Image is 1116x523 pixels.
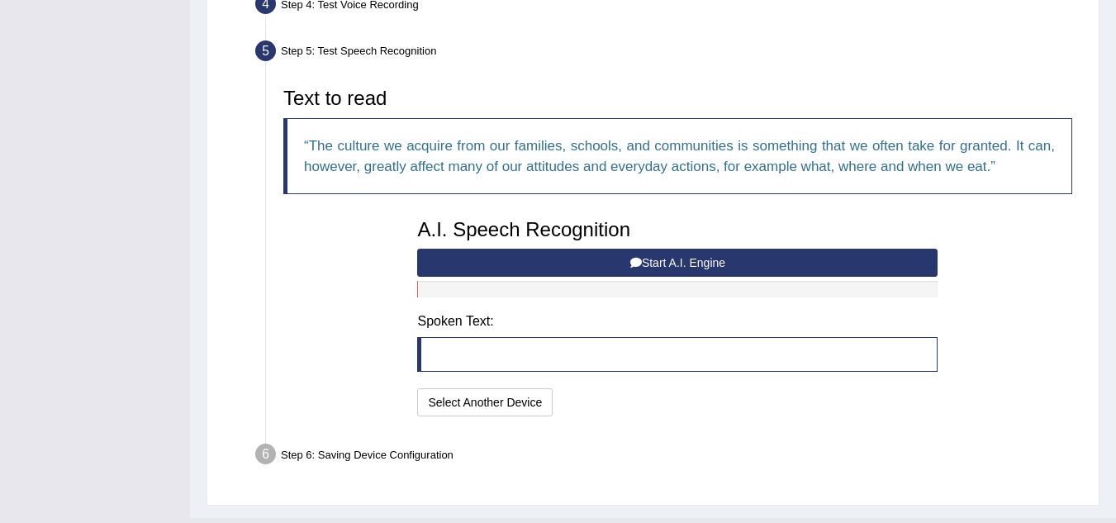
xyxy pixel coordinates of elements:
[304,138,1055,174] q: The culture we acquire from our families, schools, and communities is something that we often tak...
[417,314,938,329] h4: Spoken Text:
[417,388,553,416] button: Select Another Device
[248,439,1091,475] div: Step 6: Saving Device Configuration
[417,219,938,240] h3: A.I. Speech Recognition
[417,249,938,277] button: Start A.I. Engine
[283,88,1072,109] h3: Text to read
[248,36,1091,72] div: Step 5: Test Speech Recognition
